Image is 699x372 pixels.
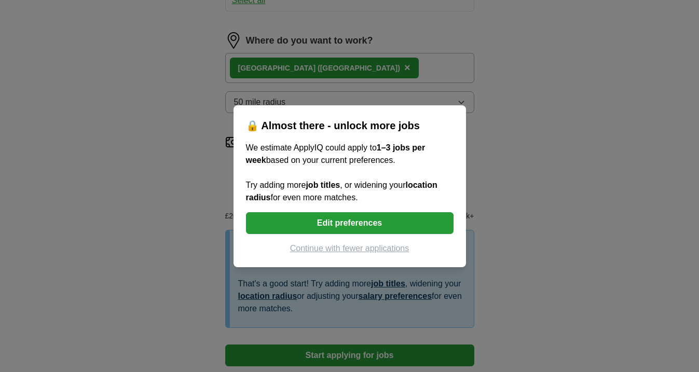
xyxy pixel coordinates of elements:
[246,143,437,202] span: We estimate ApplyIQ could apply to based on your current preferences. Try adding more , or wideni...
[306,181,340,189] b: job titles
[246,143,426,164] b: 1–3 jobs per week
[246,181,437,202] b: location radius
[246,212,454,234] button: Edit preferences
[246,242,454,255] button: Continue with fewer applications
[246,120,420,131] span: 🔒 Almost there - unlock more jobs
